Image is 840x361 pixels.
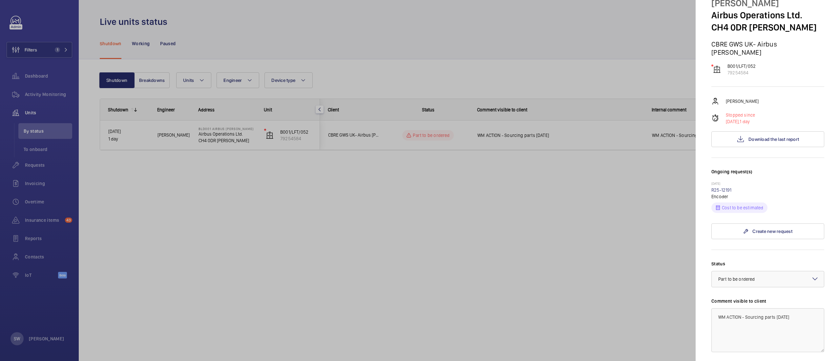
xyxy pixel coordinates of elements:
[722,204,764,211] p: Cost to be estimated
[726,118,755,125] p: 1 day
[711,40,824,56] p: CBRE GWS UK- Airbus [PERSON_NAME]
[711,9,824,21] p: Airbus Operations Ltd.
[726,119,740,124] span: [DATE],
[711,223,824,239] a: Create new request
[711,193,824,200] p: Encoder
[711,298,824,304] label: Comment visible to client
[727,63,756,69] p: B001/LFT/052
[711,131,824,147] button: Download the last report
[711,21,824,33] p: CH4 0DR [PERSON_NAME]
[711,260,824,267] label: Status
[711,168,824,181] h3: Ongoing request(s)
[711,187,732,193] a: R25-12191
[713,66,721,73] img: elevator.svg
[748,137,799,142] span: Download the last report
[711,181,824,187] p: [DATE]
[718,276,755,282] span: Part to be ordered
[726,98,759,104] p: [PERSON_NAME]
[726,112,755,118] p: Stopped since
[727,69,756,76] p: 79254584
